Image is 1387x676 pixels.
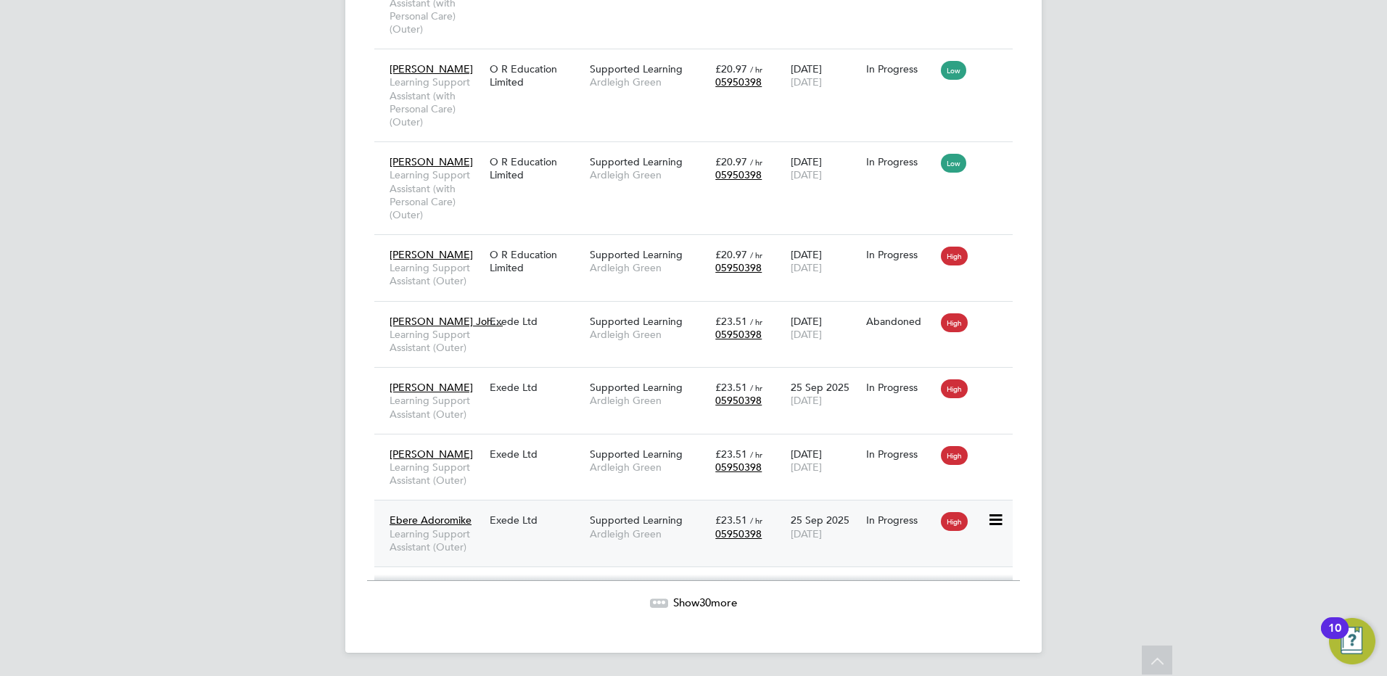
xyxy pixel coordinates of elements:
[791,75,822,88] span: [DATE]
[390,155,473,168] span: [PERSON_NAME]
[866,155,934,168] div: In Progress
[390,394,482,420] span: Learning Support Assistant (Outer)
[386,147,1013,160] a: [PERSON_NAME]Learning Support Assistant (with Personal Care) (Outer)O R Education LimitedSupporte...
[941,512,968,531] span: High
[866,514,934,527] div: In Progress
[390,75,482,128] span: Learning Support Assistant (with Personal Care) (Outer)
[791,261,822,274] span: [DATE]
[941,313,968,332] span: High
[941,379,968,398] span: High
[715,448,747,461] span: £23.51
[787,148,863,189] div: [DATE]
[715,514,747,527] span: £23.51
[486,308,586,335] div: Exede Ltd
[941,247,968,265] span: High
[386,54,1013,67] a: [PERSON_NAME]Learning Support Assistant (with Personal Care) (Outer)O R Education LimitedSupporte...
[715,62,747,75] span: £20.97
[750,515,762,526] span: / hr
[866,62,934,75] div: In Progress
[590,527,708,540] span: Ardleigh Green
[390,514,472,527] span: Ebere Adoromike
[1328,628,1341,647] div: 10
[715,328,762,341] span: 05950398
[791,394,822,407] span: [DATE]
[750,64,762,75] span: / hr
[715,527,762,540] span: 05950398
[866,248,934,261] div: In Progress
[386,506,1013,518] a: Ebere AdoromikeLearning Support Assistant (Outer)Exede LtdSupported LearningArdleigh Green£23.51 ...
[715,248,747,261] span: £20.97
[390,248,473,261] span: [PERSON_NAME]
[941,61,966,80] span: Low
[486,374,586,401] div: Exede Ltd
[715,168,762,181] span: 05950398
[750,316,762,327] span: / hr
[486,440,586,468] div: Exede Ltd
[590,381,683,394] span: Supported Learning
[590,248,683,261] span: Supported Learning
[590,315,683,328] span: Supported Learning
[1329,618,1375,664] button: Open Resource Center, 10 new notifications
[390,261,482,287] span: Learning Support Assistant (Outer)
[941,154,966,173] span: Low
[590,328,708,341] span: Ardleigh Green
[787,374,863,414] div: 25 Sep 2025
[715,394,762,407] span: 05950398
[390,448,473,461] span: [PERSON_NAME]
[791,527,822,540] span: [DATE]
[866,381,934,394] div: In Progress
[673,595,737,609] span: Show more
[787,506,863,547] div: 25 Sep 2025
[590,62,683,75] span: Supported Learning
[787,308,863,348] div: [DATE]
[590,168,708,181] span: Ardleigh Green
[486,506,586,534] div: Exede Ltd
[386,440,1013,452] a: [PERSON_NAME]Learning Support Assistant (Outer)Exede LtdSupported LearningArdleigh Green£23.51 / ...
[791,168,822,181] span: [DATE]
[750,382,762,393] span: / hr
[866,315,934,328] div: Abandoned
[715,261,762,274] span: 05950398
[787,440,863,481] div: [DATE]
[750,157,762,168] span: / hr
[390,461,482,487] span: Learning Support Assistant (Outer)
[866,448,934,461] div: In Progress
[750,250,762,260] span: / hr
[386,240,1013,252] a: [PERSON_NAME]Learning Support Assistant (Outer)O R Education LimitedSupported LearningArdleigh Gr...
[390,315,503,328] span: [PERSON_NAME] Joh…
[390,381,473,394] span: [PERSON_NAME]
[699,595,711,609] span: 30
[486,148,586,189] div: O R Education Limited
[590,461,708,474] span: Ardleigh Green
[390,328,482,354] span: Learning Support Assistant (Outer)
[590,75,708,88] span: Ardleigh Green
[590,155,683,168] span: Supported Learning
[715,381,747,394] span: £23.51
[590,261,708,274] span: Ardleigh Green
[390,62,473,75] span: [PERSON_NAME]
[941,446,968,465] span: High
[386,373,1013,385] a: [PERSON_NAME]Learning Support Assistant (Outer)Exede LtdSupported LearningArdleigh Green£23.51 / ...
[486,55,586,96] div: O R Education Limited
[486,241,586,281] div: O R Education Limited
[590,514,683,527] span: Supported Learning
[787,55,863,96] div: [DATE]
[750,449,762,460] span: / hr
[715,461,762,474] span: 05950398
[390,168,482,221] span: Learning Support Assistant (with Personal Care) (Outer)
[715,155,747,168] span: £20.97
[715,315,747,328] span: £23.51
[590,448,683,461] span: Supported Learning
[787,241,863,281] div: [DATE]
[590,394,708,407] span: Ardleigh Green
[791,328,822,341] span: [DATE]
[715,75,762,88] span: 05950398
[386,307,1013,319] a: [PERSON_NAME] Joh…Learning Support Assistant (Outer)Exede LtdSupported LearningArdleigh Green£23....
[390,527,482,553] span: Learning Support Assistant (Outer)
[791,461,822,474] span: [DATE]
